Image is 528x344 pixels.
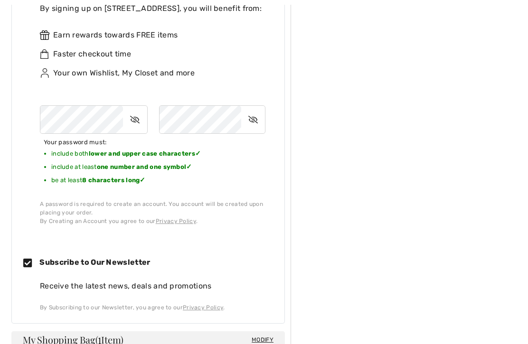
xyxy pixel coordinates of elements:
[39,258,150,267] span: Subscribe to Our Newsletter
[195,149,201,158] span: ✓
[40,217,265,225] div: By Creating an Account you agree to our .
[40,134,265,149] span: Your password must:
[40,68,49,78] img: ownWishlist.svg
[51,162,260,175] li: include at least
[89,150,195,157] b: lower and upper case characters
[140,176,145,184] span: ✓
[40,49,49,59] img: faster.svg
[40,30,49,40] img: rewards.svg
[51,149,260,162] li: include both
[40,200,265,217] div: A password is required to create an account. You account will be created upon placing your order.
[51,175,260,188] li: be at least
[40,303,273,312] div: By Subscribing to our Newsletter, you agree to our .
[97,163,187,170] b: one number and one symbol
[82,177,140,184] b: 8 characters long
[186,163,192,171] span: ✓
[40,280,273,292] div: Receive the latest news, deals and promotions
[40,48,265,60] div: Faster checkout time
[183,304,223,311] a: Privacy Policy
[156,218,196,224] a: Privacy Policy
[40,29,265,41] div: Earn rewards towards FREE items
[40,67,265,79] div: Your own Wishlist, My Closet and more
[40,3,265,14] div: By signing up on [STREET_ADDRESS], you will benefit from:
